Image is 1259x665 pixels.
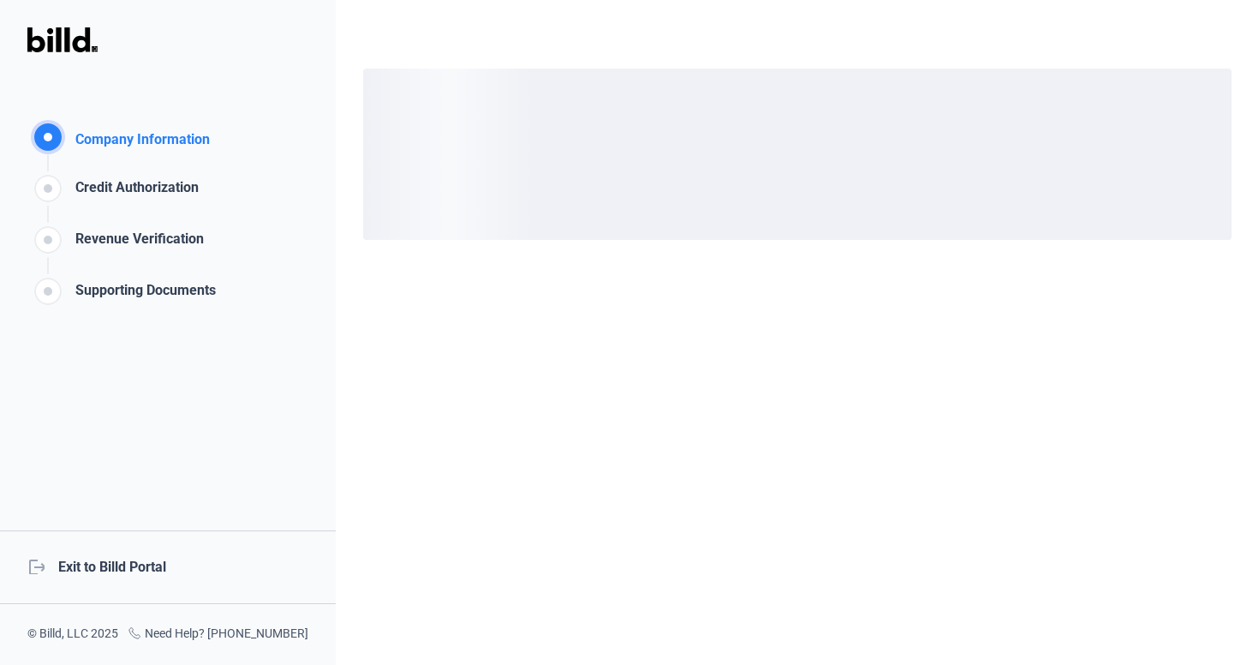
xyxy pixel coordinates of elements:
div: Supporting Documents [69,280,216,309]
div: Company Information [69,129,210,154]
div: Revenue Verification [69,229,204,257]
div: loading [363,69,1232,240]
div: Need Help? [PHONE_NUMBER] [128,625,308,644]
mat-icon: logout [27,557,45,574]
div: Credit Authorization [69,177,199,206]
img: Billd Logo [27,27,98,52]
div: © Billd, LLC 2025 [27,625,118,644]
